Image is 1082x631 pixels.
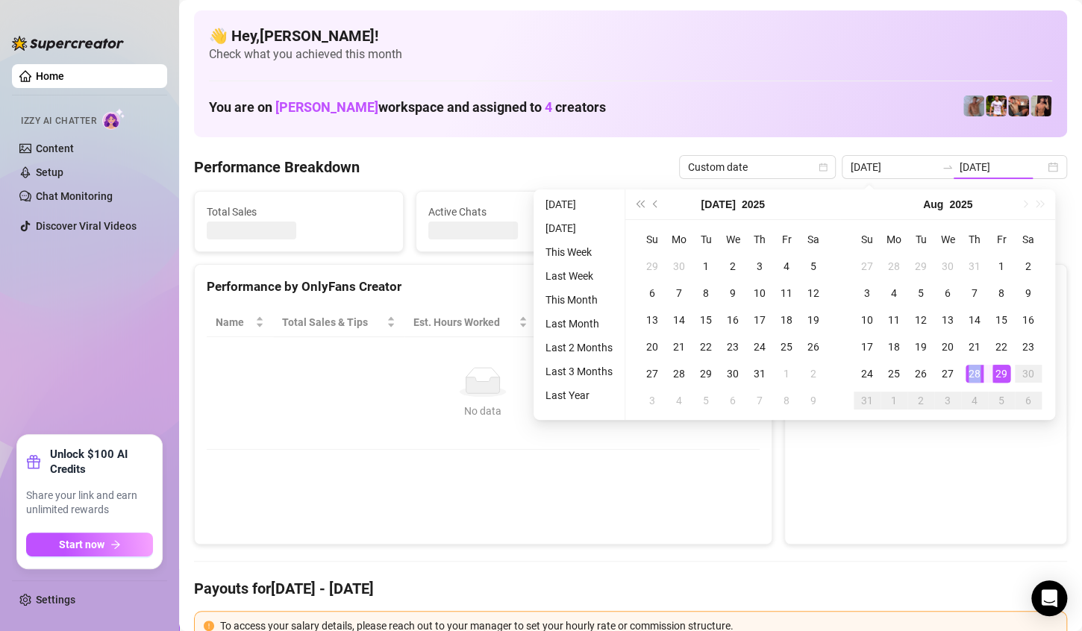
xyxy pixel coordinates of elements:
span: calendar [819,163,828,172]
a: Setup [36,166,63,178]
div: Performance by OnlyFans Creator [207,277,760,297]
img: Joey [963,95,984,116]
span: Messages Sent [649,204,834,220]
span: swap-right [942,161,954,173]
span: [PERSON_NAME] [275,99,378,115]
div: No data [222,403,745,419]
h4: 👋 Hey, [PERSON_NAME] ! [209,25,1052,46]
h4: Performance Breakdown [194,157,360,178]
span: Total Sales & Tips [282,314,384,330]
span: Custom date [688,156,827,178]
th: Sales / Hour [537,308,637,337]
a: Settings [36,594,75,606]
h1: You are on workspace and assigned to creators [209,99,606,116]
a: Chat Monitoring [36,190,113,202]
th: Name [207,308,273,337]
a: Content [36,142,74,154]
img: Zach [1031,95,1051,116]
span: 4 [545,99,552,115]
img: logo-BBDzfeDw.svg [12,36,124,51]
span: arrow-right [110,539,121,550]
th: Total Sales & Tips [273,308,404,337]
span: gift [26,454,41,469]
span: Total Sales [207,204,391,220]
a: Home [36,70,64,82]
div: Est. Hours Worked [413,314,516,330]
span: to [942,161,954,173]
span: Chat Conversion [645,314,739,330]
span: Name [216,314,252,330]
img: AI Chatter [102,108,125,130]
a: Discover Viral Videos [36,220,137,232]
input: Start date [851,159,936,175]
th: Chat Conversion [637,308,760,337]
img: Hector [986,95,1007,116]
div: Open Intercom Messenger [1031,580,1067,616]
span: Active Chats [428,204,613,220]
span: Check what you achieved this month [209,46,1052,63]
span: Start now [59,539,104,550]
img: Osvaldo [1008,95,1029,116]
h4: Payouts for [DATE] - [DATE] [194,578,1067,599]
button: Start nowarrow-right [26,533,153,556]
span: Share your link and earn unlimited rewards [26,489,153,518]
input: End date [960,159,1045,175]
strong: Unlock $100 AI Credits [50,447,153,477]
span: exclamation-circle [204,621,214,631]
span: Sales / Hour [545,314,616,330]
span: Izzy AI Chatter [21,114,96,128]
div: Sales by OnlyFans Creator [797,277,1054,297]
